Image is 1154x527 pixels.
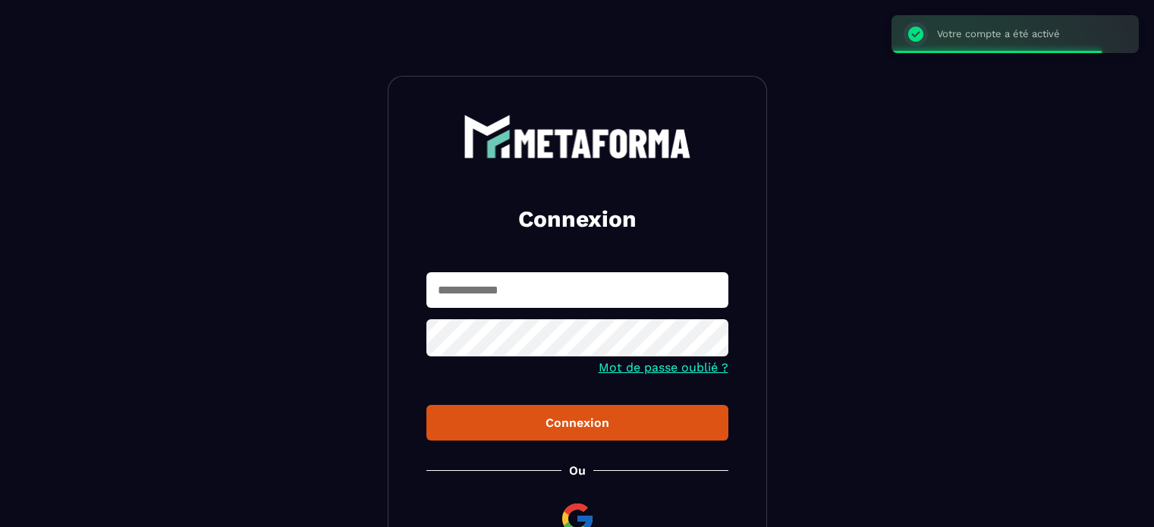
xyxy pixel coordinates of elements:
button: Connexion [426,405,728,441]
a: logo [426,114,728,158]
a: Mot de passe oublié ? [599,360,728,375]
p: Ou [569,463,586,478]
img: logo [464,114,691,158]
div: Connexion [439,416,716,430]
h2: Connexion [445,204,710,234]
